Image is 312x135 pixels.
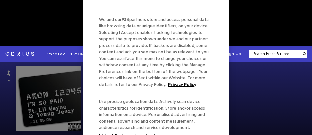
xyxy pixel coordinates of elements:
[99,16,213,98] div: We and our partners store and access personal data, like browsing data or unique identifiers, on ...
[225,51,241,57] button: Sign Up
[46,51,102,57] div: I’m So Paid - [PERSON_NAME]
[168,82,196,86] a: More information about your privacy, opens in a new tab
[249,51,299,57] input: Search lyrics & more
[121,17,129,21] span: 934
